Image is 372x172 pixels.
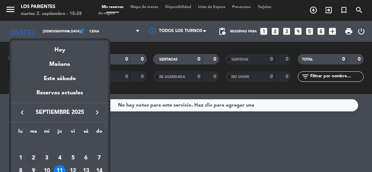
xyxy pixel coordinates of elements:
td: 4 de septiembre de 2025 [53,151,67,165]
button: keyboard_arrow_left [16,108,28,117]
div: Mañana [11,55,108,69]
div: Hoy [11,40,108,55]
th: domingo [93,127,106,138]
div: 6 [80,152,92,164]
td: 7 de septiembre de 2025 [93,151,106,165]
button: keyboard_arrow_right [91,108,103,117]
i: keyboard_arrow_right [93,108,101,117]
th: miércoles [40,127,53,138]
td: 5 de septiembre de 2025 [66,151,79,165]
th: sábado [79,127,93,138]
th: martes [27,127,40,138]
td: 2 de septiembre de 2025 [27,151,40,165]
div: 4 [54,152,66,164]
div: 2 [28,152,40,164]
div: 1 [15,152,26,164]
div: 3 [41,152,53,164]
div: 5 [67,152,79,164]
th: lunes [14,127,27,138]
td: 3 de septiembre de 2025 [40,151,53,165]
th: viernes [66,127,79,138]
td: 1 de septiembre de 2025 [14,151,27,165]
div: 7 [93,152,105,164]
div: Reservas actuales [11,88,108,103]
td: SEP. [14,138,105,151]
td: 6 de septiembre de 2025 [79,151,93,165]
span: septiembre 2025 [28,108,91,117]
th: jueves [53,127,67,138]
div: Este sábado [11,69,108,88]
i: keyboard_arrow_left [18,108,26,117]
